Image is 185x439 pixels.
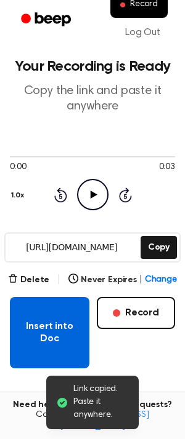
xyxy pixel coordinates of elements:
span: | [57,272,61,287]
span: 0:00 [10,161,26,174]
h1: Your Recording is Ready [10,59,175,74]
button: Delete [8,274,49,287]
span: Change [145,274,177,287]
a: Beep [12,8,82,32]
a: [EMAIL_ADDRESS][DOMAIN_NAME] [60,411,149,430]
button: 1.0x [10,185,28,206]
button: Never Expires|Change [68,274,177,287]
button: Record [97,297,175,329]
button: Insert into Doc [10,297,89,368]
span: | [139,274,142,287]
span: Link copied. Paste it anywhere. [73,383,129,422]
span: Contact us [7,410,178,432]
button: Copy [141,236,177,259]
span: 0:03 [159,161,175,174]
p: Copy the link and paste it anywhere [10,84,175,114]
a: Log Out [113,18,173,47]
